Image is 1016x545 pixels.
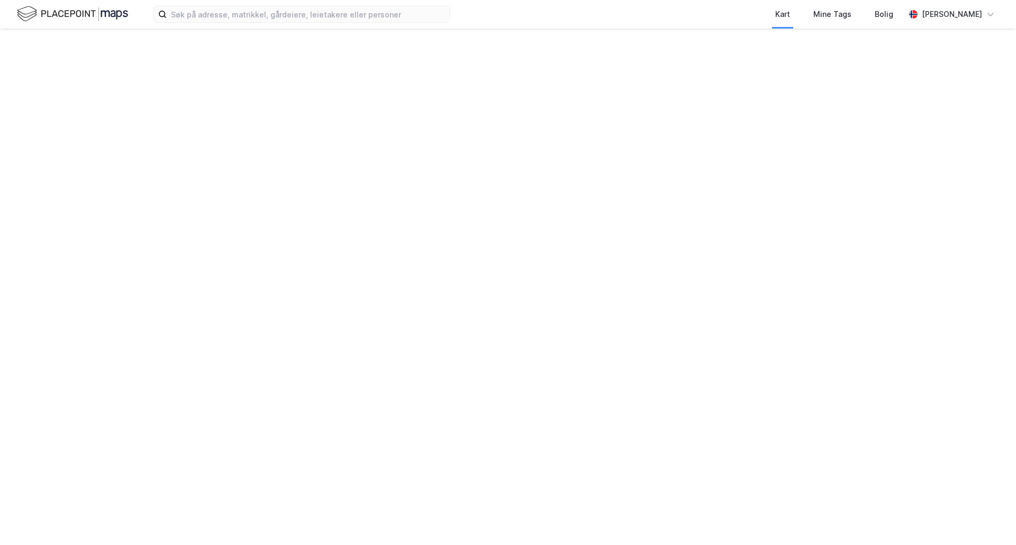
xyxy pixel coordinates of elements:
input: Søk på adresse, matrikkel, gårdeiere, leietakere eller personer [167,6,449,22]
img: logo.f888ab2527a4732fd821a326f86c7f29.svg [17,5,128,23]
div: Bolig [875,8,893,21]
div: [PERSON_NAME] [922,8,982,21]
div: Kart [775,8,790,21]
div: Mine Tags [813,8,851,21]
